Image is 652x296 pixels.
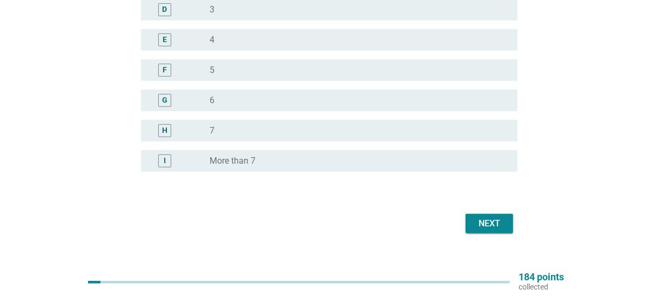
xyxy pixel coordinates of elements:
[210,4,214,15] label: 3
[162,4,167,16] div: D
[519,272,564,282] p: 184 points
[162,95,167,106] div: G
[210,65,214,76] label: 5
[210,125,214,136] label: 7
[163,65,167,76] div: F
[210,156,256,166] label: More than 7
[519,282,564,292] p: collected
[474,217,505,230] div: Next
[466,214,513,233] button: Next
[210,95,214,106] label: 6
[164,156,166,167] div: I
[210,35,214,45] label: 4
[163,35,167,46] div: E
[162,125,167,137] div: H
